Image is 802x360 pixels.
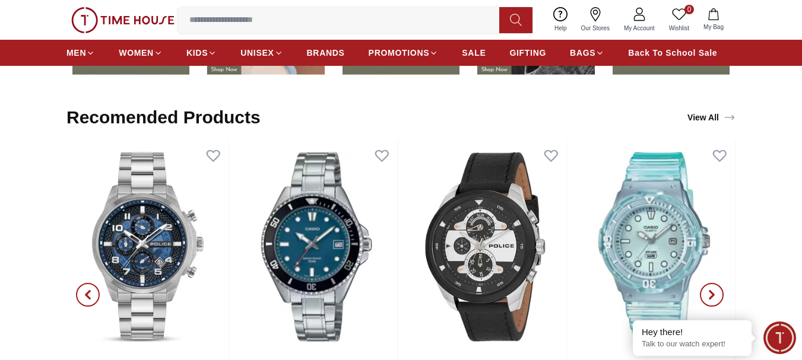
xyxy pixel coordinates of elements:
[628,47,717,59] span: Back To School Sale
[684,5,694,14] span: 0
[307,47,345,59] span: BRANDS
[66,42,95,63] a: MEN
[642,339,743,349] p: Talk to our watch expert!
[186,47,208,59] span: KIDS
[66,107,261,128] h2: Recomended Products
[696,6,731,34] button: My Bag
[404,140,566,354] img: POLICE Men's Multi Function Black Dial Watch - PL.14836JSTB/02
[186,42,217,63] a: KIDS
[763,321,796,354] div: Chat Widget
[240,47,274,59] span: UNISEX
[619,24,660,33] span: My Account
[699,23,728,31] span: My Bag
[462,47,486,59] span: SALE
[685,109,738,126] a: View All
[662,5,696,35] a: 0Wishlist
[369,47,430,59] span: PROMOTIONS
[66,140,229,354] img: POLICE SOUL Men's Multifunction Blue Dial Watch - PEWGK0053901
[664,24,694,33] span: Wishlist
[369,42,439,63] a: PROMOTIONS
[307,42,345,63] a: BRANDS
[119,47,154,59] span: WOMEN
[642,326,743,338] div: Hey there!
[509,42,546,63] a: GIFTING
[574,5,617,35] a: Our Stores
[240,42,283,63] a: UNISEX
[509,47,546,59] span: GIFTING
[570,47,595,59] span: BAGS
[570,42,604,63] a: BAGS
[119,42,163,63] a: WOMEN
[550,24,572,33] span: Help
[628,42,717,63] a: Back To School Sale
[462,42,486,63] a: SALE
[235,140,397,354] img: CASIO Men's Analog Blue Dial Watch - MDV-10D-2A1VDF
[71,7,175,33] img: ...
[547,5,574,35] a: Help
[66,47,86,59] span: MEN
[573,140,735,354] img: CASIO Women's Analog Blue Dial Watch - LRW-200HS-2EVDF
[576,24,614,33] span: Our Stores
